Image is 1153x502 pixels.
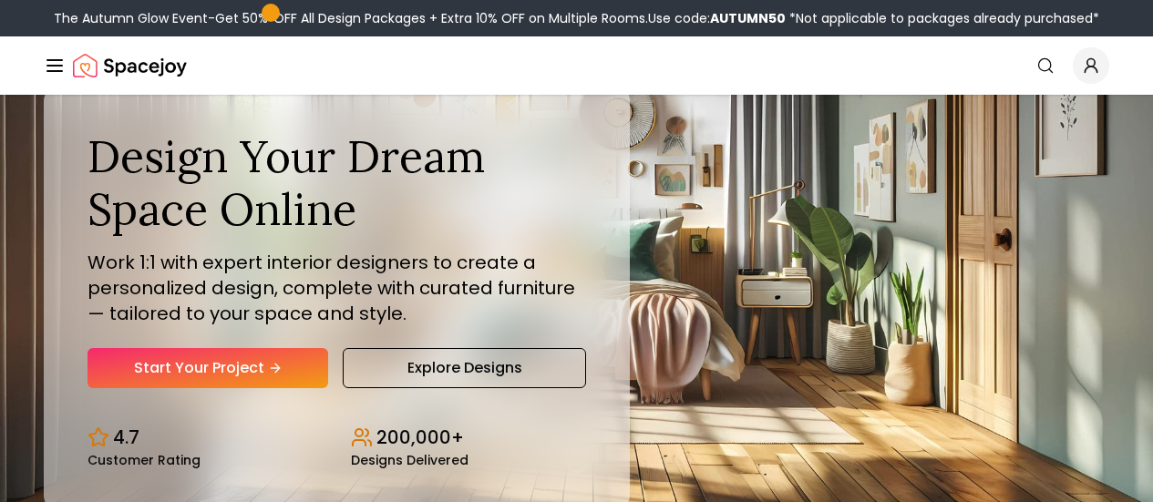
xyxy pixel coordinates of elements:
[88,410,586,466] div: Design stats
[710,9,786,27] b: AUTUMN50
[88,348,328,388] a: Start Your Project
[343,348,585,388] a: Explore Designs
[54,9,1099,27] div: The Autumn Glow Event-Get 50% OFF All Design Packages + Extra 10% OFF on Multiple Rooms.
[73,47,187,84] img: Spacejoy Logo
[351,454,468,466] small: Designs Delivered
[44,36,1109,95] nav: Global
[73,47,187,84] a: Spacejoy
[376,425,464,450] p: 200,000+
[786,9,1099,27] span: *Not applicable to packages already purchased*
[113,425,139,450] p: 4.7
[88,130,586,235] h1: Design Your Dream Space Online
[648,9,786,27] span: Use code:
[88,454,201,466] small: Customer Rating
[88,250,586,326] p: Work 1:1 with expert interior designers to create a personalized design, complete with curated fu...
